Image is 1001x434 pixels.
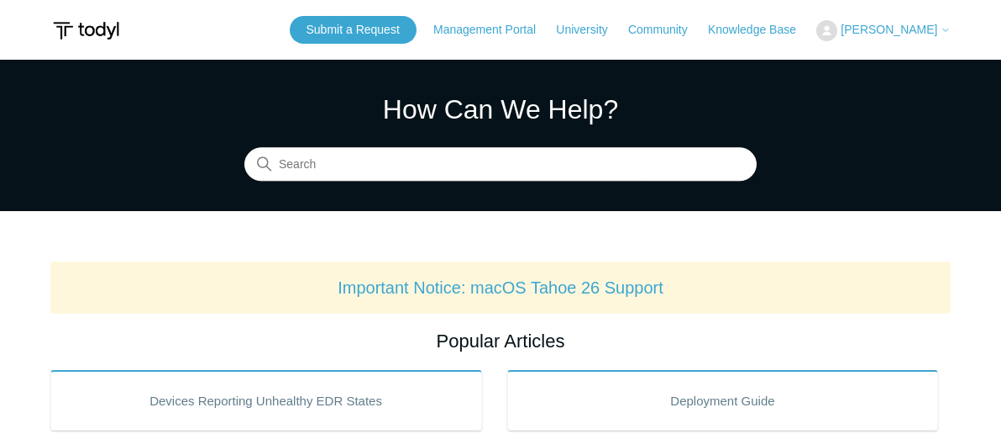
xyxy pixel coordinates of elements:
a: Important Notice: macOS Tahoe 26 Support [338,278,663,297]
h2: Popular Articles [50,327,951,355]
a: Knowledge Base [708,21,813,39]
img: Todyl Support Center Help Center home page [50,15,122,46]
a: University [556,21,624,39]
a: Deployment Guide [507,370,939,431]
span: [PERSON_NAME] [841,23,937,36]
a: Management Portal [433,21,553,39]
input: Search [244,148,757,182]
a: Community [628,21,705,39]
a: Submit a Request [290,16,417,44]
h1: How Can We Help? [244,89,757,130]
button: [PERSON_NAME] [816,20,951,41]
a: Devices Reporting Unhealthy EDR States [50,370,482,431]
